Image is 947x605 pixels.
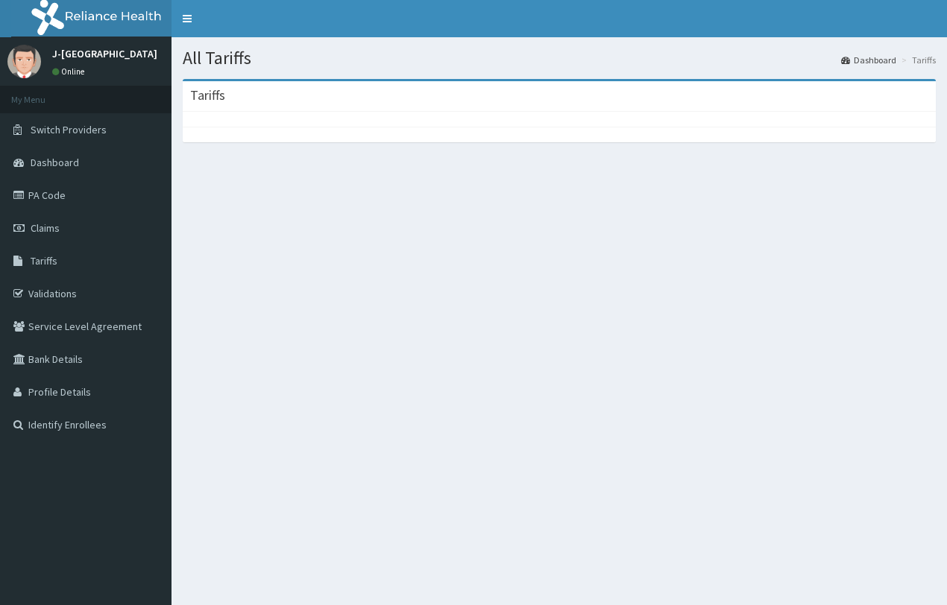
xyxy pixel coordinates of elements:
a: Dashboard [841,54,896,66]
h1: All Tariffs [183,48,936,68]
li: Tariffs [898,54,936,66]
img: User Image [7,45,41,78]
span: Claims [31,221,60,235]
span: Switch Providers [31,123,107,136]
p: J-[GEOGRAPHIC_DATA] [52,48,157,59]
span: Dashboard [31,156,79,169]
a: Online [52,66,88,77]
span: Tariffs [31,254,57,267]
h3: Tariffs [190,89,225,102]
